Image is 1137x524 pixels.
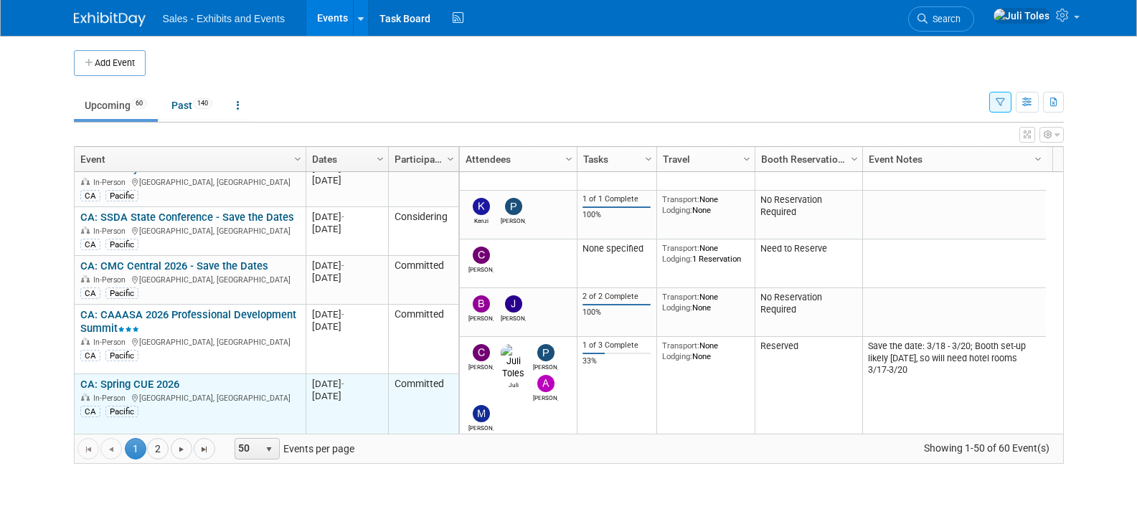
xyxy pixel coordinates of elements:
span: Showing 1-50 of 60 Event(s) [910,438,1062,458]
span: In-Person [93,275,130,285]
div: Pacific [105,239,138,250]
img: Christine Lurz [473,247,490,264]
span: - [341,378,344,389]
span: Events per page [216,438,369,459]
span: Column Settings [563,153,575,165]
div: Megan Robinson [468,422,494,432]
span: Column Settings [374,153,386,165]
a: Go to the previous page [100,438,122,459]
td: Save the date: 3/18 - 3/20; Booth set-up likely [DATE], so will need hotel rooms 3/17-3/20 [862,337,1046,436]
td: Reserved [755,337,862,436]
div: [GEOGRAPHIC_DATA], [GEOGRAPHIC_DATA] [80,273,299,285]
div: [DATE] [312,174,382,186]
div: Christine Lurz [468,361,494,371]
div: Jerika Salvador [501,313,526,322]
div: [DATE] [312,259,382,272]
div: None None [662,292,749,313]
div: CA [80,239,100,250]
span: Column Settings [741,153,753,165]
div: Pacific [105,287,138,299]
td: No Reservation Required [755,288,862,337]
a: CA: CAAASA 2026 Professional Development Summit [80,308,296,335]
span: Column Settings [292,153,303,165]
img: Peter Murphy [505,198,522,215]
a: Event Notes [869,147,1037,171]
a: 2 [147,438,169,459]
a: CA: CMC Central 2026 - Save the Dates [80,259,268,272]
td: Committed [388,305,458,374]
div: [GEOGRAPHIC_DATA], [GEOGRAPHIC_DATA] [80,224,299,237]
div: CA [80,350,100,361]
a: Booth Reservation Status [761,147,853,171]
span: Lodging: [662,205,692,215]
a: Attendees [466,147,567,171]
div: Christine Lurz [468,264,494,273]
span: Go to the last page [199,444,210,455]
a: Search [908,6,974,32]
a: Dates [312,147,379,171]
a: Column Settings [561,147,577,168]
span: Go to the next page [176,444,187,455]
span: Column Settings [849,153,860,165]
span: select [263,444,275,455]
div: [DATE] [312,308,382,320]
div: Bellah Nelson [468,313,494,322]
img: ExhibitDay [74,12,146,27]
div: CA [80,406,100,417]
td: Committed [388,256,458,305]
span: In-Person [93,338,130,347]
div: Juli Toles [501,379,526,389]
div: [DATE] [312,378,382,390]
a: Participation [395,147,449,171]
button: Add Event [74,50,146,76]
div: 1 of 3 Complete [582,340,651,351]
td: Committed [388,158,458,207]
img: Juli Toles [501,344,526,378]
div: CA [80,287,100,299]
td: Committed [388,374,458,444]
span: 60 [131,98,147,109]
span: In-Person [93,394,130,403]
a: Event [80,147,296,171]
a: CA: SSDA State Conference - Save the Dates [80,211,294,224]
div: Patti Savage [533,361,558,371]
div: Pacific [105,190,138,201]
span: Lodging: [662,254,692,264]
a: CA: Spring CUE 2026 [80,378,179,391]
span: Sales - Exhibits and Events [163,13,285,24]
span: - [341,211,344,222]
span: Transport: [662,243,699,253]
div: None 1 Reservation [662,243,749,264]
span: In-Person [93,178,130,187]
img: Kenzi Murray [473,198,490,215]
a: Column Settings [290,147,306,168]
div: None None [662,194,749,215]
div: [DATE] [312,223,382,235]
div: Kenzi Murray [468,215,494,224]
span: Transport: [662,194,699,204]
img: Patti Savage [537,344,555,361]
a: Past140 [161,92,223,119]
td: Considering [388,207,458,256]
span: Column Settings [445,153,456,165]
div: Andres Gorbea [533,392,558,401]
div: [DATE] [312,272,382,284]
div: Peter Murphy [501,215,526,224]
span: Go to the first page [82,444,94,455]
div: 100% [582,308,651,318]
div: Pacific [105,406,138,417]
img: In-Person Event [81,178,90,185]
a: Column Settings [372,147,388,168]
span: Lodging: [662,303,692,313]
a: Column Settings [846,147,862,168]
span: 50 [235,439,260,459]
img: Bellah Nelson [473,295,490,313]
a: Travel [663,147,745,171]
span: Transport: [662,292,699,302]
a: Go to the last page [194,438,215,459]
td: Need to Reserve [755,239,862,288]
div: 33% [582,356,651,366]
span: Transport: [662,340,699,351]
a: Go to the first page [77,438,99,459]
div: 2 of 2 Complete [582,292,651,302]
